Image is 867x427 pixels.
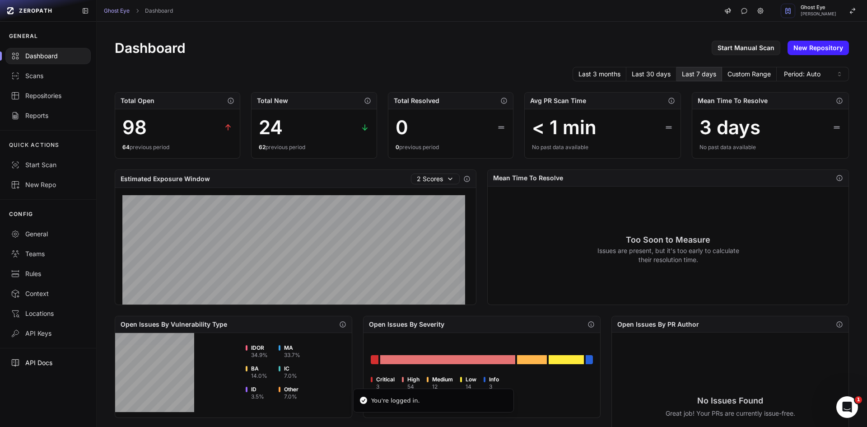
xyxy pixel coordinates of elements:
span: 0 [396,144,399,150]
p: Great job! Your PRs are currently issue-free. [666,409,795,418]
span: ID [251,386,264,393]
div: No past data available [532,144,674,151]
h2: Open Issues By Vulnerability Type [121,320,227,329]
h2: Total New [257,96,288,105]
p: QUICK ACTIONS [9,141,60,149]
div: 98 [122,117,147,138]
div: New Repo [11,180,85,189]
button: 2 Scores [411,174,460,184]
button: Last 30 days [626,67,676,81]
div: Dashboard [11,52,85,61]
h2: Open Issues By PR Author [617,320,699,329]
div: 3.5 % [251,393,264,400]
div: Reports [11,111,85,120]
div: General [11,230,85,239]
div: API Docs [11,358,85,367]
p: CONFIG [9,211,33,218]
div: Go to issues list [371,355,378,364]
span: IDOR [251,344,268,352]
div: 34.9 % [251,352,268,359]
div: Go to issues list [549,355,583,364]
h2: Total Open [121,96,154,105]
button: Custom Range [722,67,777,81]
span: [PERSON_NAME] [801,12,836,16]
div: 24 [259,117,283,138]
div: Repositories [11,91,85,100]
h1: Dashboard [115,40,186,56]
p: Issues are present, but it's too early to calculate their resolution time. [597,246,739,264]
div: No past data available [699,144,841,151]
div: 7.0 % [284,372,297,380]
div: API Keys [11,329,85,338]
div: Teams [11,249,85,258]
div: 14.0 % [251,372,267,380]
div: 33.7 % [284,352,300,359]
span: Ghost Eye [801,5,836,10]
div: previous period [122,144,233,151]
svg: caret sort, [836,70,843,78]
div: Locations [11,309,85,318]
a: Ghost Eye [104,7,130,14]
div: Go to issues list [380,355,515,364]
span: Info [489,376,499,383]
div: 0 [396,117,408,138]
a: Dashboard [145,7,173,14]
a: New Repository [788,41,849,55]
div: Context [11,289,85,298]
div: Go to issues list [586,355,593,364]
h2: Mean Time To Resolve [698,96,768,105]
div: < 1 min [532,117,597,138]
span: 1 [855,396,862,404]
span: 64 [122,144,130,150]
button: Last 7 days [676,67,722,81]
button: Last 3 months [573,67,626,81]
h2: Avg PR Scan Time [530,96,586,105]
h3: Too Soon to Measure [597,234,739,246]
span: IC [284,365,297,372]
span: Medium [432,376,453,383]
div: previous period [259,144,369,151]
span: ZEROPATH [19,7,52,14]
span: High [407,376,420,383]
span: Other [284,386,298,393]
div: previous period [396,144,506,151]
h2: Open Issues By Severity [369,320,444,329]
a: ZEROPATH [4,4,75,18]
span: 62 [259,144,266,150]
div: Go to issues list [517,355,547,364]
div: Start Scan [11,160,85,169]
nav: breadcrumb [104,7,173,14]
span: Low [466,376,476,383]
h2: Total Resolved [394,96,439,105]
div: 7.0 % [284,393,298,400]
iframe: Intercom live chat [836,396,858,418]
div: 3 days [699,117,760,138]
h3: No Issues Found [666,394,795,407]
span: Critical [376,376,395,383]
h2: Estimated Exposure Window [121,174,210,183]
p: GENERAL [9,33,38,40]
span: MA [284,344,300,352]
a: Start Manual Scan [712,41,780,55]
div: Rules [11,269,85,278]
div: You're logged in. [371,396,420,405]
span: BA [251,365,267,372]
span: Period: Auto [784,70,820,79]
svg: chevron right, [134,8,140,14]
div: Scans [11,71,85,80]
h2: Mean Time To Resolve [493,174,563,183]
